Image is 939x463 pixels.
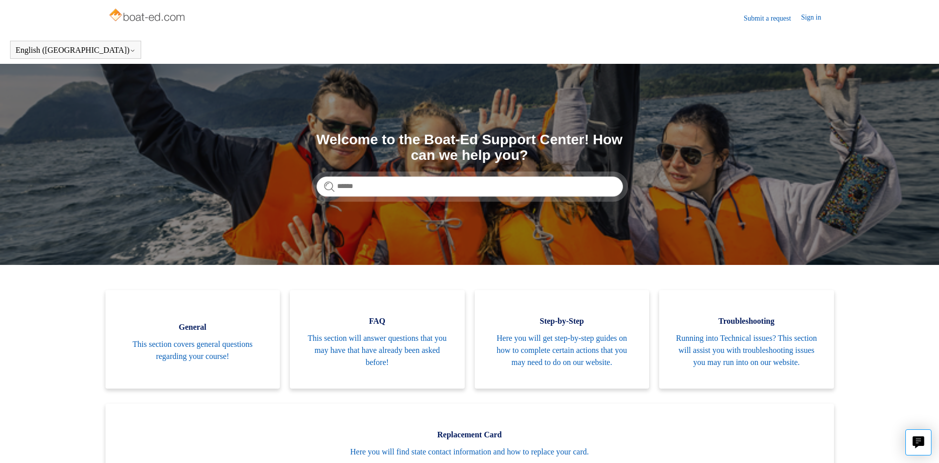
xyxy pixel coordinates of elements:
[905,429,931,455] button: Live chat
[317,132,623,163] h1: Welcome to the Boat-Ed Support Center! How can we help you?
[659,290,834,389] a: Troubleshooting Running into Technical issues? This section will assist you with troubleshooting ...
[490,332,635,368] span: Here you will get step-by-step guides on how to complete certain actions that you may need to do ...
[108,6,188,26] img: Boat-Ed Help Center home page
[674,315,819,327] span: Troubleshooting
[674,332,819,368] span: Running into Technical issues? This section will assist you with troubleshooting issues you may r...
[121,338,265,362] span: This section covers general questions regarding your course!
[305,315,450,327] span: FAQ
[317,176,623,197] input: Search
[121,429,819,441] span: Replacement Card
[305,332,450,368] span: This section will answer questions that you may have that have already been asked before!
[801,12,831,24] a: Sign in
[290,290,465,389] a: FAQ This section will answer questions that you may have that have already been asked before!
[121,321,265,333] span: General
[744,13,801,24] a: Submit a request
[121,446,819,458] span: Here you will find state contact information and how to replace your card.
[475,290,650,389] a: Step-by-Step Here you will get step-by-step guides on how to complete certain actions that you ma...
[106,290,280,389] a: General This section covers general questions regarding your course!
[16,46,136,55] button: English ([GEOGRAPHIC_DATA])
[490,315,635,327] span: Step-by-Step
